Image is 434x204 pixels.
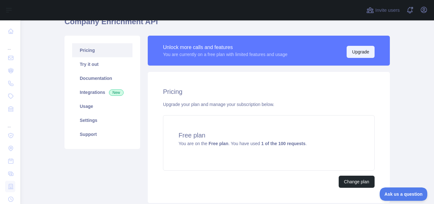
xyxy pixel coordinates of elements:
a: Settings [72,113,132,127]
a: Pricing [72,43,132,57]
span: You are on the . You have used . [179,141,307,146]
span: Invite users [375,7,400,14]
strong: Free plan [208,141,228,146]
button: Upgrade [347,46,375,58]
h4: Free plan [179,131,359,140]
button: Change plan [339,176,375,188]
div: Unlock more calls and features [163,44,288,51]
a: Usage [72,99,132,113]
div: ... [5,38,15,51]
strong: 1 of the 100 requests [261,141,305,146]
h1: Company Enrichment API [64,17,390,32]
span: New [109,89,124,96]
h2: Pricing [163,87,375,96]
a: Integrations New [72,85,132,99]
a: Documentation [72,71,132,85]
iframe: Toggle Customer Support [380,187,428,201]
a: Support [72,127,132,141]
div: You are currently on a free plan with limited features and usage [163,51,288,58]
button: Invite users [365,5,401,15]
a: Try it out [72,57,132,71]
div: ... [5,116,15,129]
div: Upgrade your plan and manage your subscription below. [163,101,375,108]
